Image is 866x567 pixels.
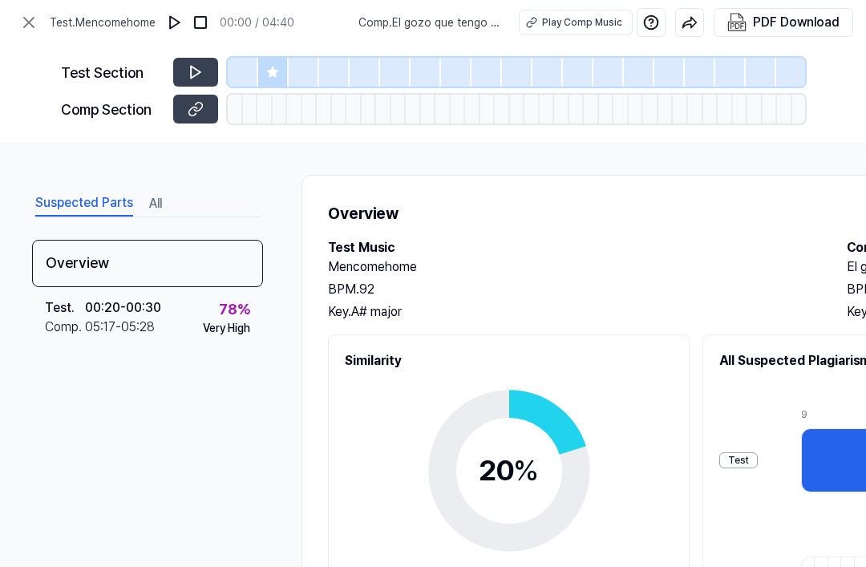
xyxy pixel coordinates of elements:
h2: Similarity [345,351,673,371]
div: Test [719,452,758,468]
div: Test . [45,298,85,318]
h2: Mencomehome [328,257,815,277]
div: Test Section [61,62,164,83]
button: All [149,191,162,217]
div: 00:20 - 00:30 [85,298,161,318]
img: share [682,14,698,30]
img: stop [192,14,208,30]
h2: Test Music [328,238,815,257]
div: 78 % [219,298,250,320]
div: 05:17 - 05:28 [85,318,155,337]
div: 00:00 / 04:40 [220,14,294,31]
span: Comp . El gozo que tengo yo (en vivo III Aniversario) [358,14,500,31]
img: PDF Download [727,13,747,32]
div: Overview [32,240,263,287]
img: play [167,14,183,30]
div: BPM. 92 [328,280,815,299]
div: Play Comp Music [542,15,622,30]
div: PDF Download [753,12,840,33]
div: Comp . [45,318,85,337]
div: Comp Section [61,99,164,120]
button: Suspected Parts [35,191,133,217]
img: help [643,14,659,30]
div: Key. A# major [328,302,815,322]
button: PDF Download [724,9,843,36]
button: Play Comp Music [519,10,633,35]
span: Test . Mencomehome [50,14,156,31]
div: 20 [479,449,539,492]
span: % [513,453,539,488]
div: Very High [203,320,250,337]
